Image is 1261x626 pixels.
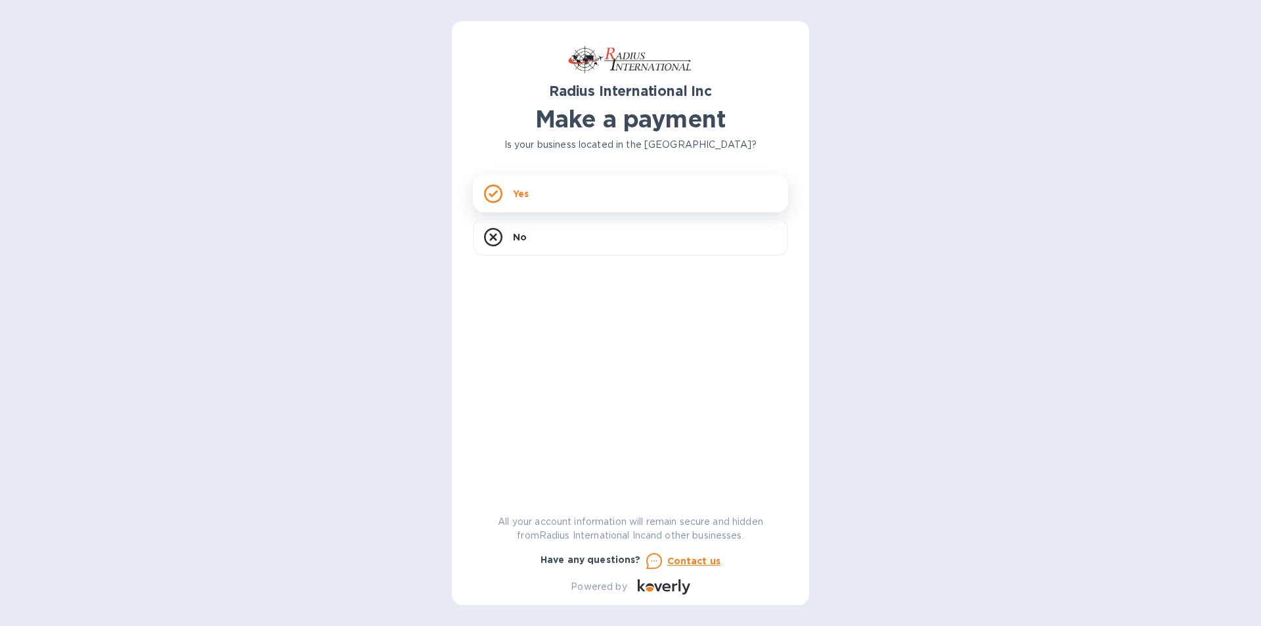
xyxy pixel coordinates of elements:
h1: Make a payment [473,105,788,133]
p: All your account information will remain secure and hidden from Radius International Inc and othe... [473,515,788,543]
u: Contact us [667,556,721,566]
b: Radius International Inc [549,83,712,99]
p: Powered by [571,580,627,594]
p: No [513,231,527,244]
p: Is your business located in the [GEOGRAPHIC_DATA]? [473,138,788,152]
p: Yes [513,187,529,200]
b: Have any questions? [541,554,641,565]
